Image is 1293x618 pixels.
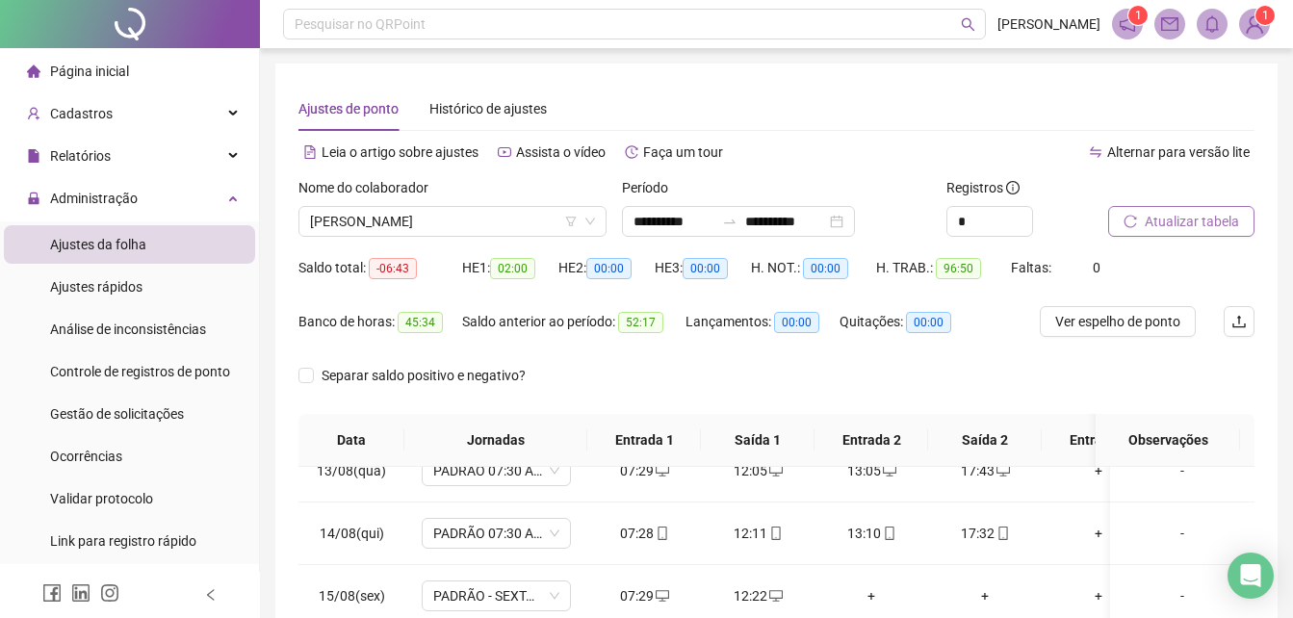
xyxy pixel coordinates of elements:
span: Ver espelho de ponto [1055,311,1180,332]
div: HE 2: [558,257,655,279]
span: info-circle [1006,181,1020,194]
span: 00:00 [774,312,819,333]
span: Faltas: [1011,260,1054,275]
span: history [625,145,638,159]
span: swap [1089,145,1102,159]
div: Quitações: [840,311,974,333]
span: Análise de inconsistências [50,322,206,337]
span: Página inicial [50,64,129,79]
th: Entrada 1 [587,414,701,467]
span: 00:00 [586,258,632,279]
div: 12:22 [716,585,799,606]
span: 13/08(qua) [317,463,386,478]
span: upload [1231,314,1247,329]
span: linkedin [71,583,91,603]
span: file-text [303,145,317,159]
span: PADRÃO 07:30 AS 17:30 [433,519,559,548]
div: 13:10 [830,523,913,544]
div: 13:05 [830,460,913,481]
th: Jornadas [404,414,587,467]
sup: Atualize o seu contato no menu Meus Dados [1255,6,1275,25]
img: 86882 [1240,10,1269,39]
th: Observações [1096,414,1240,467]
span: bell [1203,15,1221,33]
span: 02:00 [490,258,535,279]
div: 07:29 [603,585,685,606]
span: Ocorrências [50,449,122,464]
div: Open Intercom Messenger [1228,553,1274,599]
span: 96:50 [936,258,981,279]
span: to [722,214,737,229]
span: LETICIA CRISTINA SANTOS DE MORAIS [310,207,595,236]
div: + [1057,460,1140,481]
span: 45:34 [398,312,443,333]
th: Saída 1 [701,414,815,467]
span: Gestão de solicitações [50,406,184,422]
span: Histórico de ajustes [429,101,547,116]
div: + [1057,585,1140,606]
div: H. TRAB.: [876,257,1011,279]
span: desktop [654,464,669,477]
span: 52:17 [618,312,663,333]
span: swap-right [722,214,737,229]
div: - [1125,585,1239,606]
th: Data [298,414,404,467]
span: desktop [995,464,1010,477]
span: 14/08(qui) [320,526,384,541]
span: facebook [42,583,62,603]
div: HE 3: [655,257,751,279]
span: mobile [654,527,669,540]
span: filter [565,216,577,227]
span: -06:43 [369,258,417,279]
span: 1 [1135,9,1142,22]
div: HE 1: [462,257,558,279]
span: left [204,588,218,602]
span: Registros [946,177,1020,198]
span: Ajustes da folha [50,237,146,252]
div: Lançamentos: [685,311,840,333]
span: 00:00 [906,312,951,333]
span: lock [27,192,40,205]
span: home [27,64,40,78]
span: mail [1161,15,1178,33]
th: Entrada 3 [1042,414,1155,467]
div: 12:05 [716,460,799,481]
span: Observações [1111,429,1225,451]
span: 00:00 [803,258,848,279]
div: 17:32 [944,523,1026,544]
span: search [961,17,975,32]
th: Saída 2 [928,414,1042,467]
span: Validar protocolo [50,491,153,506]
span: Relatórios [50,148,111,164]
label: Período [622,177,681,198]
span: Alternar para versão lite [1107,144,1250,160]
span: desktop [767,464,783,477]
span: PADRÃO - SEXTA - 07:30 AS 12:00 [433,581,559,610]
span: 00:00 [683,258,728,279]
span: Link para registro rápido [50,533,196,549]
div: 17:43 [944,460,1026,481]
span: Faça um tour [643,144,723,160]
span: file [27,149,40,163]
span: Separar saldo positivo e negativo? [314,365,533,386]
sup: 1 [1128,6,1148,25]
th: Entrada 2 [815,414,928,467]
span: reload [1124,215,1137,228]
div: Saldo total: [298,257,462,279]
span: instagram [100,583,119,603]
span: desktop [881,464,896,477]
span: notification [1119,15,1136,33]
div: - [1125,460,1239,481]
span: mobile [767,527,783,540]
button: Ver espelho de ponto [1040,306,1196,337]
span: youtube [498,145,511,159]
div: + [944,585,1026,606]
span: [PERSON_NAME] [997,13,1100,35]
label: Nome do colaborador [298,177,441,198]
span: Leia o artigo sobre ajustes [322,144,478,160]
span: Cadastros [50,106,113,121]
span: desktop [767,589,783,603]
span: down [584,216,596,227]
div: - [1125,523,1239,544]
span: 0 [1093,260,1100,275]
